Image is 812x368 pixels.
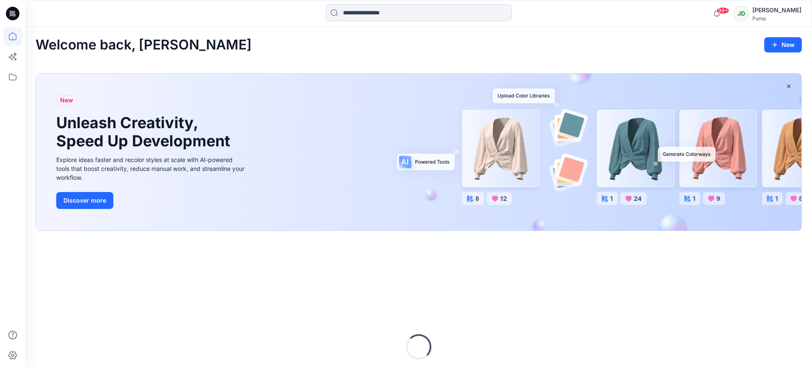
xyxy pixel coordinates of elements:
span: New [60,95,73,105]
span: 99+ [716,7,729,14]
button: Discover more [56,192,113,209]
div: JD [734,6,749,21]
h2: Welcome back, [PERSON_NAME] [36,37,252,53]
div: [PERSON_NAME] [752,5,801,15]
div: Explore ideas faster and recolor styles at scale with AI-powered tools that boost creativity, red... [56,155,247,182]
a: Discover more [56,192,247,209]
h1: Unleash Creativity, Speed Up Development [56,114,234,150]
div: Puma [752,15,801,22]
button: New [764,37,802,52]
